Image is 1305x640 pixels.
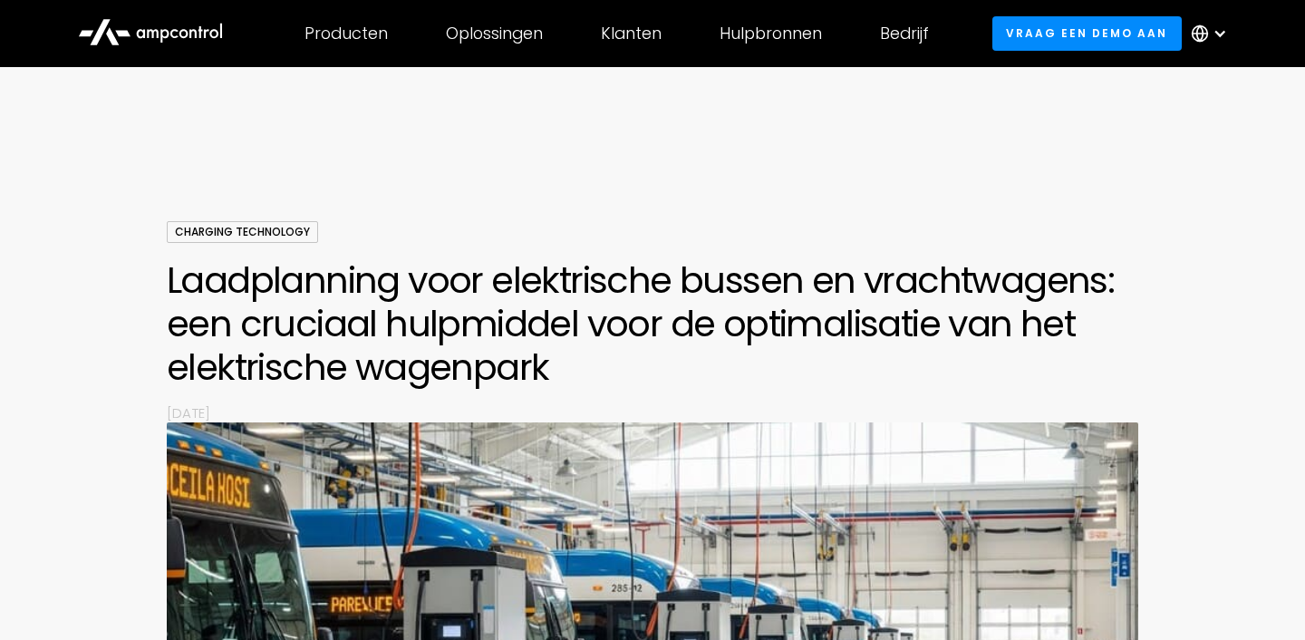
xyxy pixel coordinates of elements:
[720,24,822,44] div: Hulpbronnen
[601,24,662,44] div: Klanten
[992,16,1182,50] a: Vraag een demo aan
[446,24,543,44] div: Oplossingen
[304,24,388,44] div: Producten
[167,258,1138,389] h1: Laadplanning voor elektrische bussen en vrachtwagens: een cruciaal hulpmiddel voor de optimalisat...
[880,24,929,44] div: Bedrijf
[167,221,318,243] div: Charging Technology
[167,403,1138,422] p: [DATE]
